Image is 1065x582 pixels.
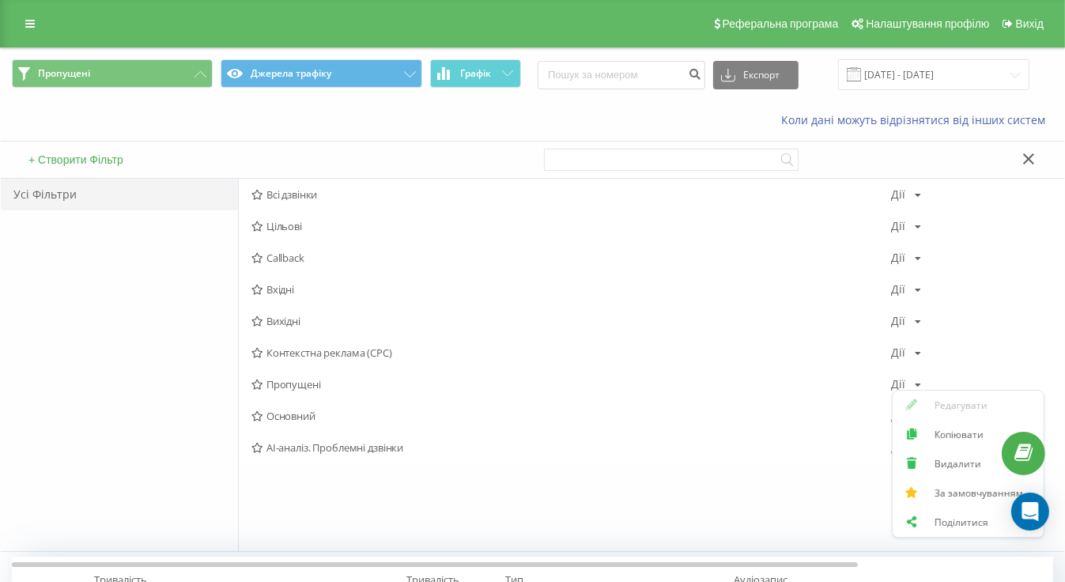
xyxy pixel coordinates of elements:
div: Open Intercom Messenger [1011,493,1049,531]
span: Вихідні [251,316,892,327]
div: Дії [892,252,906,263]
span: Пропущені [38,67,90,80]
span: Вихід [1016,17,1044,30]
span: Графік [461,68,492,79]
div: Дії [892,221,906,232]
button: + Створити Фільтр [24,153,128,167]
div: Усі Фільтри [1,179,238,210]
span: Копіювати [935,428,984,441]
span: Основний [251,410,892,421]
button: Графік [430,59,521,88]
div: Дії [892,347,906,358]
span: Пропущені [251,379,892,390]
span: AI-аналіз. Проблемні дзвінки [251,442,892,453]
input: Пошук за номером [538,61,705,89]
a: Коли дані можуть відрізнятися вiд інших систем [781,112,1053,127]
span: Callback [251,252,892,263]
div: Дії [892,189,906,200]
span: Реферальна програма [723,17,839,30]
span: Цільові [251,221,892,232]
div: Дії [892,316,906,327]
span: Налаштування профілю [866,17,989,30]
span: Всі дзвінки [251,189,892,200]
div: Дії [892,284,906,295]
button: Експорт [713,61,799,89]
button: Пропущені [12,59,213,88]
button: Закрити [1018,152,1040,168]
span: Вхідні [251,284,892,295]
span: Контекстна реклама (CPC) [251,347,892,358]
span: Поділитися [935,516,988,529]
span: За замовчуванням [935,486,1023,500]
button: Джерела трафіку [221,59,421,88]
span: Видалити [935,457,981,471]
div: Дії [892,379,906,390]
